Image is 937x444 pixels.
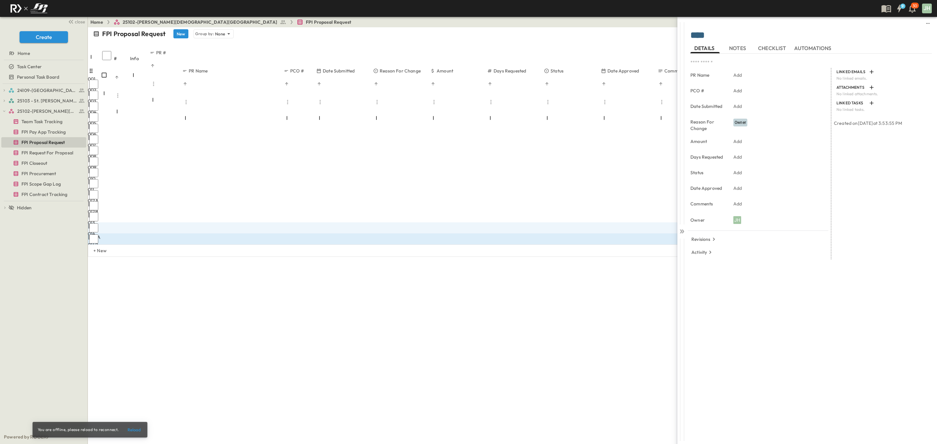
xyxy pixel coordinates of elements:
div: Info [130,49,150,68]
p: Add [733,154,742,160]
p: Date Submitted [690,103,724,110]
button: Activity [689,248,716,257]
p: ATTACHMENTS [836,85,866,90]
div: test [1,189,86,200]
input: Select row [89,91,98,100]
p: Days Requested [690,154,724,160]
span: Created on [DATE] at 3:53:55 PM [834,120,902,126]
span: Hidden [17,204,32,211]
span: close [75,19,85,25]
div: test [1,148,86,158]
p: Add [733,185,742,191]
p: Add [733,87,742,94]
input: Select row [89,168,98,177]
span: FPI Contract Tracking [21,191,68,198]
div: test [1,72,86,82]
span: FPI Procurement [21,170,56,177]
div: You are offline, please reload to reconnect. [38,424,119,436]
p: Amount [690,138,724,145]
p: No linked tasks. [836,107,928,112]
p: Status [690,169,724,176]
div: test [1,116,86,127]
button: Sort [150,63,156,69]
span: FPI Request For Proposal [21,150,73,156]
span: Personal Task Board [17,74,59,80]
p: Activity [691,249,707,255]
p: Revisions [691,236,711,242]
p: PR # [156,49,166,56]
span: FPI Proposal Request [21,139,65,146]
span: Home [18,50,30,57]
input: Select all rows [102,51,111,60]
div: test [1,85,86,96]
input: Select row [89,223,98,232]
span: AUTOMATIONS [794,45,833,51]
span: FPI Closeout [21,160,47,166]
input: Select row [89,124,98,133]
p: No linked emails. [836,76,928,81]
p: Add [733,103,742,110]
p: Add [733,201,742,207]
div: # [114,49,130,68]
p: Owner [690,217,724,223]
span: FPI Scope Gap Log [21,181,61,187]
span: 25102-Christ The Redeemer Anglican Church [17,108,77,114]
div: test [1,106,86,116]
p: PR Name [690,72,724,78]
button: New [173,29,188,38]
button: sidedrawer-menu [924,20,932,27]
span: NOTES [729,45,747,51]
div: JH [922,4,932,13]
div: test [1,96,86,106]
button: Revisions [689,235,720,244]
input: Select row [89,80,98,89]
p: + New [93,247,97,254]
button: Create [20,31,68,43]
input: Select row [89,201,98,210]
button: Reload [124,424,145,435]
img: c8d7d1ed905e502e8f77bf7063faec64e13b34fdb1f2bdd94b0e311fc34f8000.png [8,2,50,15]
p: Add [733,169,742,176]
span: Owner [735,120,746,125]
p: No linked attachments. [836,91,928,97]
p: Add [733,72,742,78]
p: PCO # [690,87,724,94]
p: Add [733,138,742,145]
p: Date Approved [690,185,724,191]
span: FPI Proposal Request [306,19,351,25]
div: test [1,179,86,189]
div: test [1,158,86,168]
h6: 9 [902,4,904,9]
span: Team Task Tracking [21,118,62,125]
p: Reason For Change [690,119,724,132]
span: CHECKLIST [758,45,788,51]
input: Select row [89,212,98,221]
div: JH [733,216,741,224]
a: Home [90,19,103,25]
input: Select row [89,113,98,122]
nav: breadcrumbs [90,19,355,25]
span: 25102-[PERSON_NAME][DEMOGRAPHIC_DATA][GEOGRAPHIC_DATA] [123,19,277,25]
input: Select row [89,135,98,144]
input: Select row [89,234,98,243]
div: test [1,168,86,179]
div: 001 [88,76,101,82]
span: 25103 - St. [PERSON_NAME] Phase 2 [17,98,77,104]
input: Select row [89,157,98,166]
input: Select row [89,146,98,155]
div: test [1,137,86,148]
span: 24109-St. Teresa of Calcutta Parish Hall [17,87,77,94]
div: test [1,127,86,137]
p: Comments [690,201,724,207]
p: LINKED EMAILS [836,69,866,74]
p: None [215,31,225,37]
p: 30 [913,3,917,8]
input: Select row [89,102,98,111]
input: Select row [89,190,98,199]
span: DETAILS [694,45,716,51]
p: LINKED TASKS [836,100,866,106]
p: FPI Proposal Request [102,29,166,38]
p: Group by: [195,31,214,37]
